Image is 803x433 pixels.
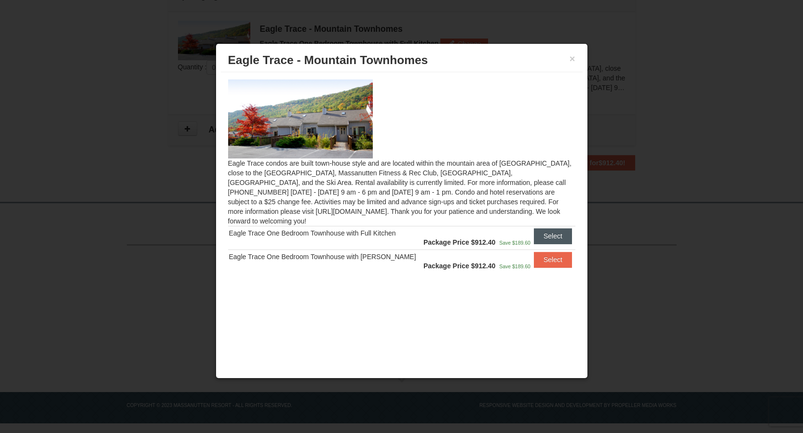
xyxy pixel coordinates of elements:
span: Eagle Trace - Mountain Townhomes [228,53,428,66]
button: × [570,54,575,64]
button: Select [534,228,572,244]
strong: Package Price $912.40 [423,262,495,270]
div: Eagle Trace One Bedroom Townhouse with Full Kitchen [229,228,420,238]
strong: Package Price $912.40 [423,238,495,246]
img: 19218983-1-9b289e55.jpg [228,79,373,158]
button: Select [534,252,572,267]
span: Save $189.60 [499,263,531,269]
span: Save $189.60 [499,240,531,246]
div: Eagle Trace condos are built town-house style and are located within the mountain area of [GEOGRA... [221,72,583,290]
div: Eagle Trace One Bedroom Townhouse with [PERSON_NAME] [229,252,420,262]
